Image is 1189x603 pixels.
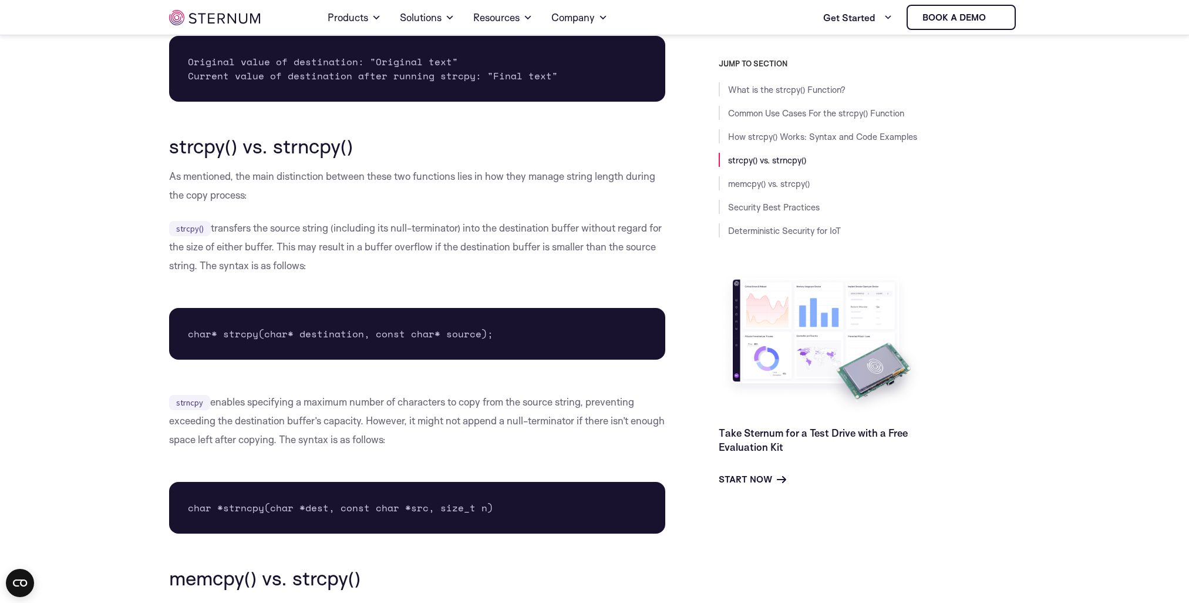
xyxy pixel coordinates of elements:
[6,569,34,597] button: Open CMP widget
[719,59,1020,68] h3: JUMP TO SECTION
[169,395,210,410] code: strncpy
[169,10,260,25] img: sternum iot
[169,393,666,449] p: enables specifying a maximum number of characters to copy from the source string, preventing exce...
[728,108,904,119] a: Common Use Cases For the strcpy() Function
[169,135,666,157] h2: strcpy() vs. strncpy()
[551,1,608,34] a: Company
[719,427,908,453] a: Take Sternum for a Test Drive with a Free Evaluation Kit
[728,155,806,166] a: strcpy() vs. strncpy()
[169,482,666,534] pre: char *strncpy(char *dest, const char *src, size_t n)
[400,1,454,34] a: Solutions
[728,84,846,95] a: What is the strcpy() Function?
[823,6,892,29] a: Get Started
[728,202,820,213] a: Security Best Practices
[728,225,841,236] a: Deterministic Security for IoT
[719,473,786,487] a: Start Now
[719,270,924,417] img: Take Sternum for a Test Drive with a Free Evaluation Kit
[728,178,810,189] a: memcpy() vs. strcpy()
[169,221,211,236] code: strcpy()
[169,308,666,360] pre: char* strcpy(char* destination, const char* source);
[169,167,666,205] p: As mentioned, the main distinction between these two functions lies in how they manage string len...
[169,36,666,102] pre: Original value of destination: "Original text" Current value of destination after running strcpy:...
[473,1,533,34] a: Resources
[328,1,381,34] a: Products
[907,5,1016,30] a: Book a demo
[728,131,917,142] a: How strcpy() Works: Syntax and Code Examples
[991,13,1000,22] img: sternum iot
[169,219,666,275] p: transfers the source string (including its null-terminator) into the destination buffer without r...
